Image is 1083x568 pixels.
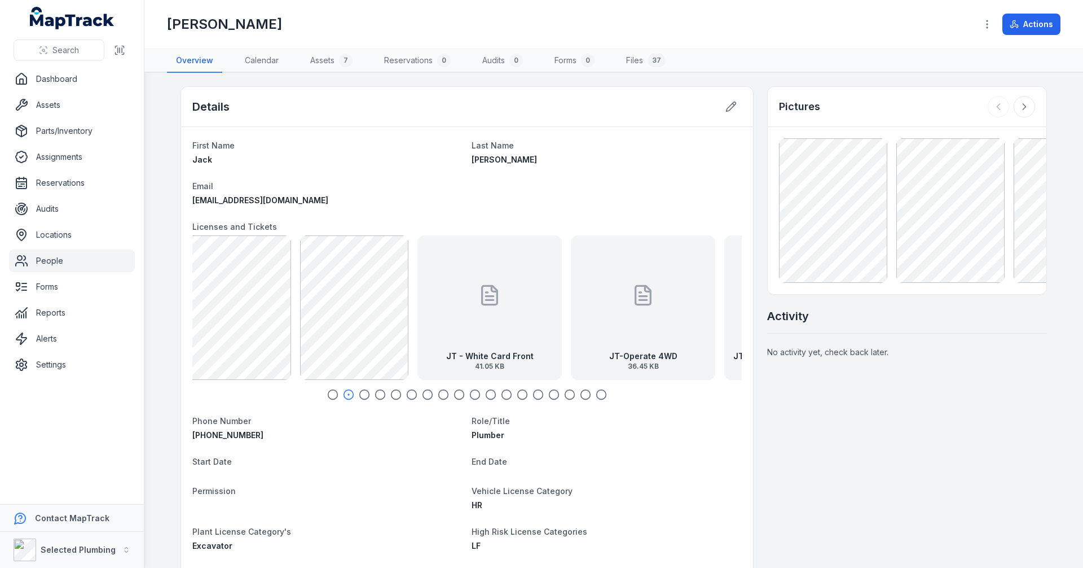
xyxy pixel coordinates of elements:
span: End Date [472,457,507,466]
a: Parts/Inventory [9,120,135,142]
a: Calendar [236,49,288,73]
div: 7 [339,54,353,67]
h2: Details [192,99,230,115]
strong: JT - White Card Front [446,351,534,362]
span: High Risk License Categories [472,527,587,536]
a: Audits [9,198,135,220]
span: Last Name [472,141,514,150]
a: Reports [9,302,135,324]
span: Plumber [472,430,504,440]
button: Search [14,40,104,61]
a: Settings [9,353,135,376]
div: 0 [437,54,451,67]
span: First Name [192,141,235,150]
span: [PERSON_NAME] [472,155,537,164]
span: LF [472,541,481,550]
span: Role/Title [472,416,510,426]
strong: Selected Plumbing [41,545,116,554]
div: 37 [648,54,666,67]
span: Search [52,45,79,56]
h1: [PERSON_NAME] [167,15,282,33]
a: Locations [9,224,135,246]
strong: Contact MapTrack [35,513,109,523]
a: Reservations [9,172,135,194]
a: Forms [9,276,135,298]
h2: Activity [767,308,809,324]
strong: JT-Operate 4WD [609,351,677,362]
a: MapTrack [30,7,115,29]
a: Assignments [9,146,135,168]
div: 0 [581,54,595,67]
span: Start Date [192,457,232,466]
span: Jack [192,155,212,164]
a: Assets7 [301,49,362,73]
a: Reservations0 [375,49,460,73]
span: 41.05 KB [446,362,534,371]
div: 0 [509,54,523,67]
span: 23.45 KB [733,362,860,371]
a: Dashboard [9,68,135,90]
span: Excavator [192,541,232,550]
a: Forms0 [545,49,604,73]
span: Phone Number [192,416,251,426]
a: Assets [9,94,135,116]
span: [EMAIL_ADDRESS][DOMAIN_NAME] [192,195,328,205]
a: Audits0 [473,49,532,73]
span: Vehicle License Category [472,486,573,496]
strong: JT-Gas Fitting License front exp [DATE] [733,351,860,362]
span: HR [472,500,482,510]
button: Actions [1002,14,1060,35]
span: Licenses and Tickets [192,222,277,231]
span: Plant License Category's [192,527,291,536]
span: No activity yet, check back later. [767,347,888,357]
h3: Pictures [779,99,820,115]
a: People [9,250,135,272]
span: 36.45 KB [609,362,677,371]
span: Permission [192,486,236,496]
span: Email [192,181,213,191]
a: Files37 [617,49,675,73]
a: Alerts [9,327,135,350]
a: Overview [167,49,222,73]
span: [PHONE_NUMBER] [192,430,263,440]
